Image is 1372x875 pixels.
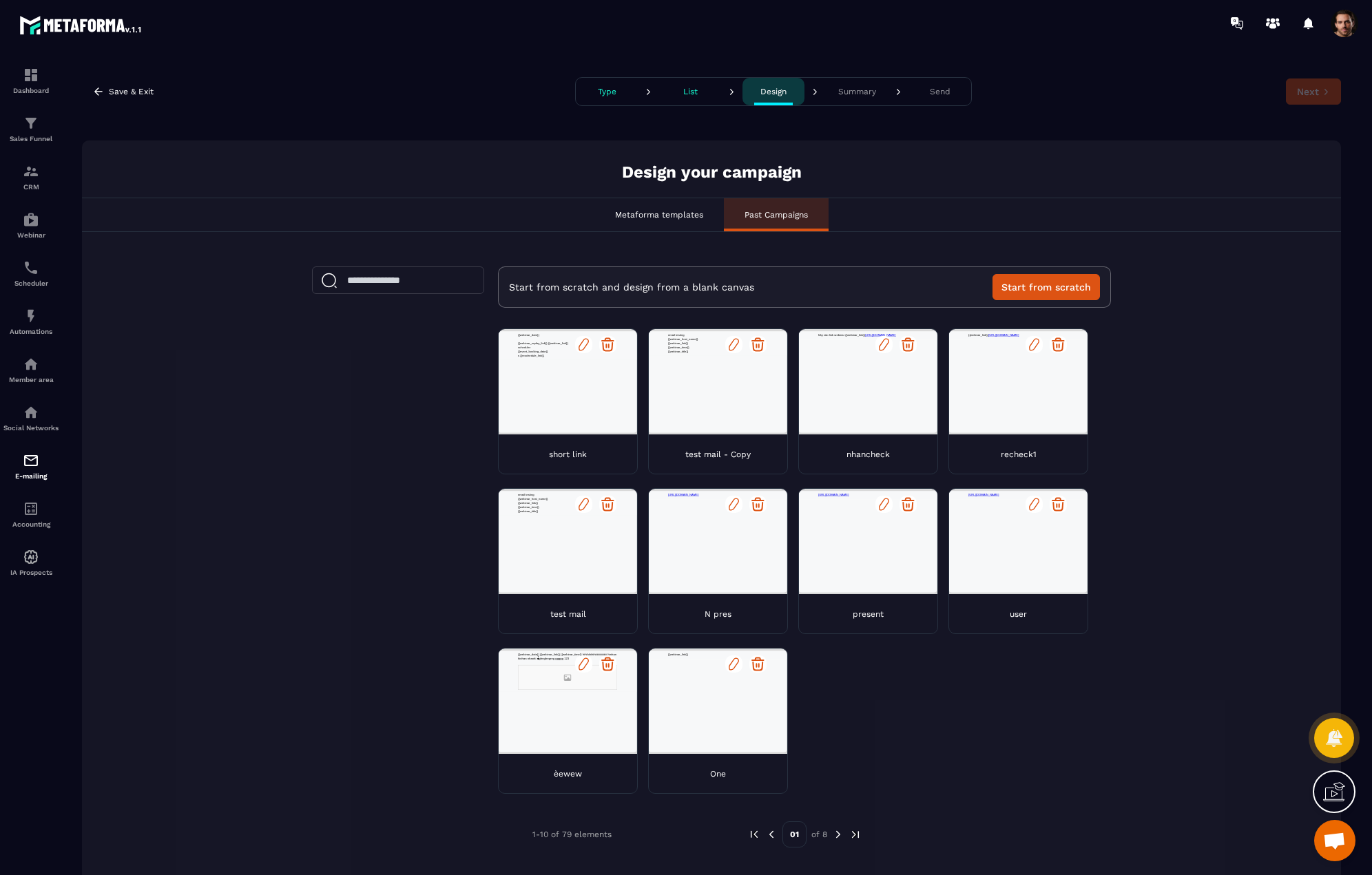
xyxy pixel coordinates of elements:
p: test mail - Copy [685,449,751,460]
p: One [710,768,726,779]
p: Sales Funnel [3,135,59,143]
img: formation [23,163,39,180]
a: automationsautomationsAutomations [3,297,59,346]
p: {{webinar_time}} [65,48,396,61]
button: Design [742,78,804,105]
p: nhancheck [846,449,890,460]
p: {{webinar_replay_link}} {{webinar_link}} [65,34,396,48]
button: Send [909,78,971,105]
p: email testing [65,7,396,21]
p: short link [549,449,587,460]
p: Summary [838,87,876,96]
a: [URL][DOMAIN_NAME] [65,8,167,19]
p: List [683,87,698,96]
img: automations [23,211,39,228]
p: E-mailing [3,472,59,480]
p: {{webinar_link}} [65,34,396,48]
p: recheck1 [1001,449,1037,460]
a: automationsautomationsWebinar [3,201,59,249]
p: test mail [550,609,586,620]
button: List [659,78,721,105]
a: Mở cuộc trò chuyện [1314,820,1355,861]
a: automationsautomationsMember area [3,346,59,394]
img: accountant [23,500,39,517]
p: 01 [782,821,807,847]
p: hãy vào link webinar {{webinar_link}} [65,7,396,21]
p: Accounting [3,520,59,528]
img: prev [748,828,760,841]
p: {{webinar_host_name}} [65,21,396,34]
p: Automations [3,328,59,335]
img: formation [23,67,39,83]
p: Send [930,87,950,96]
p: {{webinar_title}} [65,61,396,74]
p: Scheduler [3,280,59,287]
p: Type [598,87,616,96]
p: of 8 [811,829,827,840]
p: IA Prospects [3,569,59,576]
p: {{webinar_link}} [65,7,396,21]
img: scheduler [23,260,39,276]
a: [URL][DOMAIN_NAME] [222,8,324,19]
img: social-network [23,404,39,421]
a: formationformationDashboard [3,56,59,105]
p: scheduler [65,48,396,61]
p: Past Campaigns [745,209,808,220]
p: 1-10 of 79 elements [532,830,612,839]
p: Social Networks [3,424,59,432]
a: accountantaccountantAccounting [3,490,59,538]
button: Summary [826,78,888,105]
p: {{webinar_date}} [65,7,396,21]
img: automations [23,549,39,565]
button: Type [576,78,638,105]
img: next [849,828,862,841]
p: Dashboard [3,87,59,94]
p: Design your campaign [622,161,802,184]
p: {{webinar_date}} {{webinar_link}} {{webinar_time}} hihihihihihiiiiiiiiiiiiiiiiii hinhan hinhan nh... [65,7,396,34]
p: CRM [3,183,59,191]
p: s {{reschedule_link}} [65,74,396,88]
button: Start from scratch [992,274,1100,300]
button: Save & Exit [82,79,164,104]
a: [URL][DOMAIN_NAME] [132,8,234,19]
p: Webinar [3,231,59,239]
a: schedulerschedulerScheduler [3,249,59,297]
p: Member area [3,376,59,383]
p: Metaforma templates [615,209,703,220]
img: email [23,452,39,469]
a: formationformationCRM [3,153,59,201]
img: automations [23,308,39,324]
p: Start from scratch and design from a blank canvas [509,282,754,293]
img: automations [23,356,39,372]
img: formation [23,115,39,131]
a: formationformationSales Funnel [3,105,59,153]
p: N pres [705,609,731,620]
p: Design [760,87,787,96]
p: {{event_booking_date}} [65,61,396,74]
img: logo [19,12,143,37]
img: prev [765,828,778,841]
a: emailemailE-mailing [3,442,59,490]
img: next [832,828,844,841]
a: social-networksocial-networkSocial Networks [3,394,59,442]
p: user [1010,609,1027,620]
p: èewew [554,768,582,779]
p: present [853,609,884,620]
